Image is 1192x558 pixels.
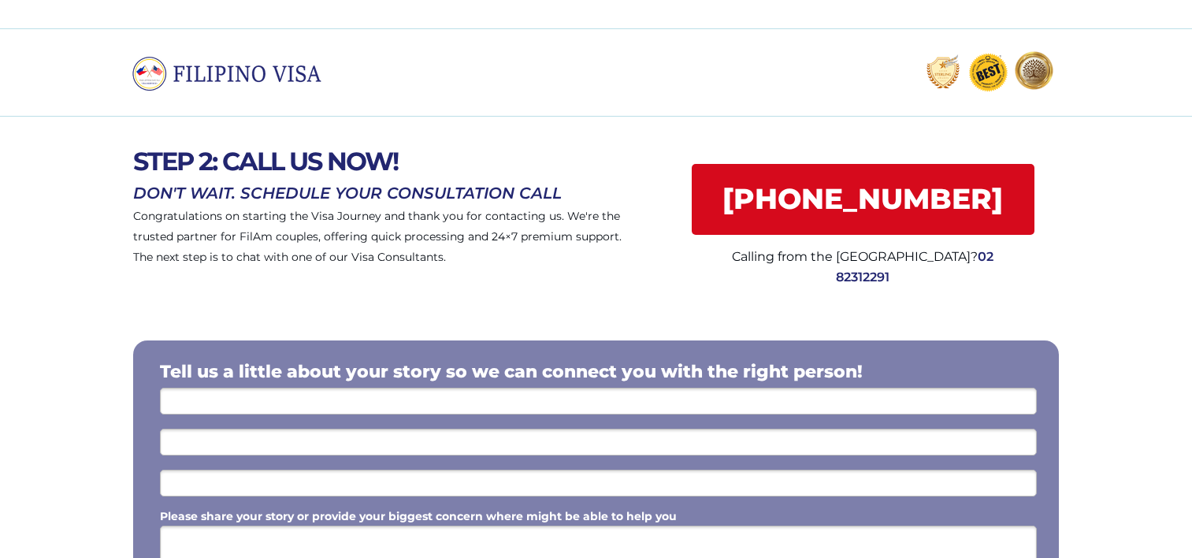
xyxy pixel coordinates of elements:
a: [PHONE_NUMBER] [692,164,1034,235]
span: STEP 2: CALL US NOW! [133,146,398,177]
span: [PHONE_NUMBER] [692,182,1034,216]
span: DON'T WAIT. SCHEDULE YOUR CONSULTATION CALL [133,184,562,203]
span: Calling from the [GEOGRAPHIC_DATA]? [732,249,978,264]
span: Congratulations on starting the Visa Journey and thank you for contacting us. We're the trusted p... [133,209,622,264]
span: Tell us a little about your story so we can connect you with the right person! [160,361,863,382]
span: Please share your story or provide your biggest concern where might be able to help you [160,509,677,523]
